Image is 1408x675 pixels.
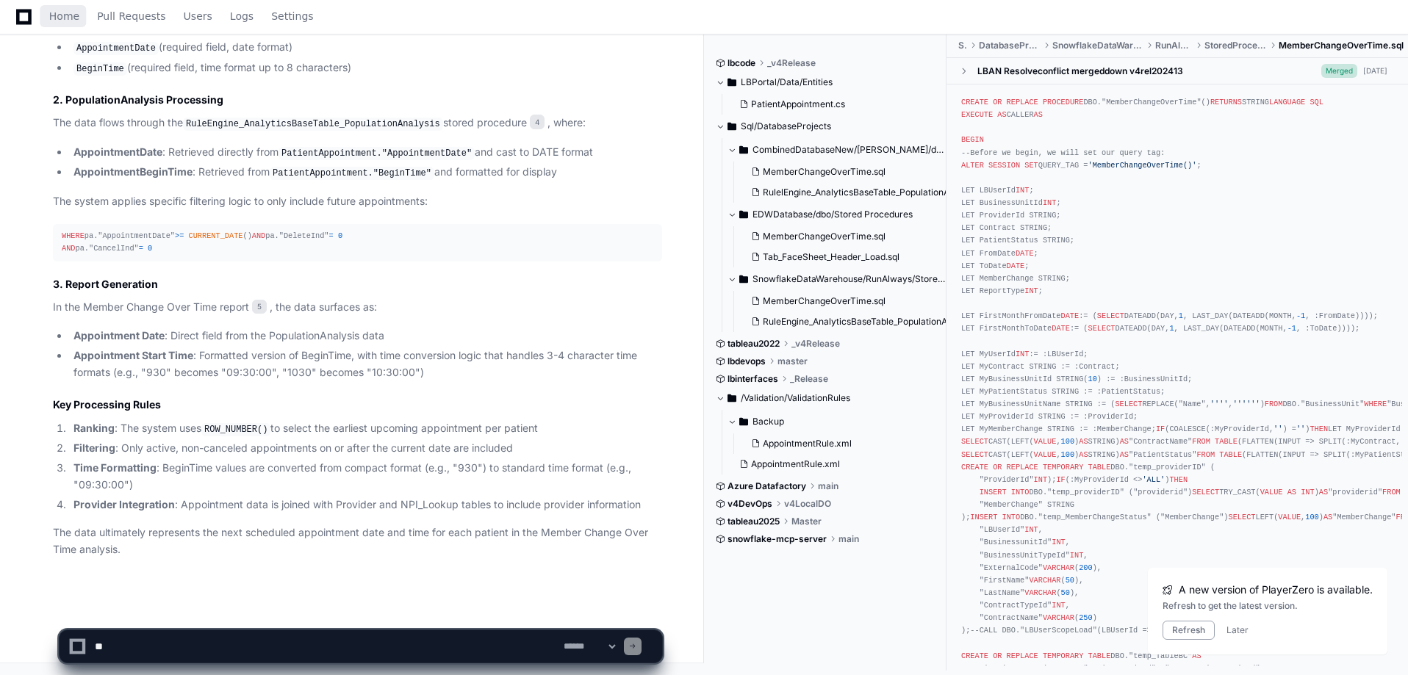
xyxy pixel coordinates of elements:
button: Later [1226,624,1249,636]
span: 'MemberChangeOverTime()' [1088,161,1197,170]
span: StoredProcedures [1204,40,1267,51]
li: : Retrieved directly from and cast to DATE format [69,144,662,162]
svg: Directory [728,118,736,135]
span: Tab_FaceSheet_Header_Load.sql [763,251,899,263]
span: WHERE [1364,400,1387,408]
span: PROCEDURE [1043,98,1083,107]
span: INT [1016,186,1029,195]
button: RulelEngine_AnalyticsBaseTable_PopulationAnalysis_v2.sql [745,182,950,203]
span: Sql [958,40,967,51]
strong: AppointmentBeginTime [73,165,193,178]
strong: Appointment Date [73,329,165,342]
span: TEMPORARY [1043,463,1083,472]
span: VARCHAR [1029,576,1060,585]
button: AppointmentRule.xml [745,433,927,454]
div: LBAN Resolveconflict mergeddown v4rel202413 [977,65,1183,76]
span: INT [1034,475,1047,484]
span: SELECT [1088,324,1116,333]
span: MemberChangeOverTime.sql [763,231,886,242]
span: '' [1296,425,1305,433]
span: AS [1323,513,1332,521]
span: INSERT [970,513,997,521]
span: OR REPLACE [993,463,1038,472]
h3: 2. PopulationAnalysis Processing [53,93,662,107]
li: : Appointment data is joined with Provider and NPI_Lookup tables to include provider information [69,497,662,513]
strong: Appointment Start Time [73,349,193,361]
button: Refresh [1163,621,1215,640]
span: AND [252,231,265,240]
span: VALUE [1034,450,1057,458]
span: _v4Release [791,338,840,350]
span: RuleEngine_AnalyticsBaseTable_PopulationAnalysis.sql [763,316,990,328]
button: Backup [728,410,935,433]
span: DATE [1007,261,1025,270]
strong: Ranking [73,422,115,434]
span: LANGUAGE [1269,98,1305,107]
code: AppointmentDate [73,42,159,55]
span: Pull Requests [97,12,165,21]
span: = [329,231,334,240]
span: Settings [271,12,313,21]
div: [DATE] [1363,65,1387,76]
span: 1 [1169,324,1174,333]
span: '' [1274,425,1282,433]
span: FROM [1192,437,1210,446]
svg: Directory [739,270,748,288]
span: INTO [1011,488,1030,497]
span: SELECT [961,437,988,446]
span: RETURNS [1210,98,1242,107]
span: Master [791,516,822,527]
span: 200 [1079,563,1092,572]
span: THEN [1310,425,1328,433]
button: LBPortal/Data/Entities [716,71,935,94]
span: VARCHAR [1024,588,1056,597]
span: 50 [1061,588,1070,597]
span: AppointmentRule.xml [763,438,852,450]
code: BeginTime [73,62,127,76]
span: '''''' [1233,400,1260,408]
p: The data flows through the stored procedure , where: [53,115,662,132]
svg: Directory [728,73,736,91]
p: The data ultimately represents the next scheduled appointment date and time for each patient in t... [53,524,662,558]
span: ALTER [961,161,984,170]
li: : Direct field from the PopulationAnalysis data [69,328,662,344]
code: ROW_NUMBER() [201,423,270,436]
span: DatabaseProjects [979,40,1040,51]
span: 5 [252,300,267,314]
span: = [139,244,143,253]
span: 10 [1088,375,1097,383]
strong: AppointmentDate [73,145,162,158]
span: TABLE [1219,450,1242,458]
span: INT [1016,349,1029,358]
svg: Directory [739,413,748,430]
span: AS [1287,488,1296,497]
span: Merged [1321,64,1357,78]
svg: Directory [739,206,748,223]
button: Sql/DatabaseProjects [716,115,935,138]
p: The system applies specific filtering logic to only include future appointments: [53,193,662,210]
span: -1 [1296,311,1305,320]
span: SELECT [1229,513,1256,521]
span: AND [62,244,75,253]
span: INT [1052,601,1065,610]
span: DATE [1061,311,1080,320]
span: SELECT [1115,400,1142,408]
span: Backup [753,416,784,427]
span: lbdevops [728,355,766,367]
span: DATE [1016,248,1034,257]
span: Users [184,12,212,21]
li: : BeginTime values are converted from compact format (e.g., "930") to standard time format (e.g.,... [69,460,662,494]
span: _Release [790,373,828,385]
span: OR REPLACE [993,98,1038,107]
span: -1 [1287,324,1296,333]
span: LBPortal/Data/Entities [741,76,833,88]
span: AS [1319,488,1328,497]
li: : Formatted version of BeginTime, with time conversion logic that handles 3-4 character time form... [69,347,662,381]
span: SnowflakeDataWarehouse [1052,40,1143,51]
span: SnowflakeDataWarehouse/RunAlways/StoredProcedures [753,273,947,285]
span: INT [1070,550,1083,559]
span: TABLE [1215,437,1238,446]
span: EXECUTE [961,110,993,119]
h3: 3. Report Generation [53,277,662,292]
span: INT [1043,198,1056,207]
